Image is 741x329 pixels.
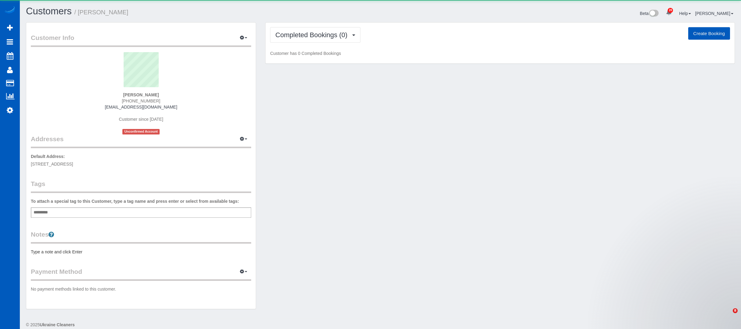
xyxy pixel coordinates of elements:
[40,322,74,327] strong: Ukraine Cleaners
[668,8,673,13] span: 28
[4,6,16,15] img: Automaid Logo
[720,308,735,323] iframe: Intercom live chat
[31,162,73,166] span: [STREET_ADDRESS]
[123,92,159,97] strong: [PERSON_NAME]
[119,117,163,122] span: Customer since [DATE]
[270,27,360,43] button: Completed Bookings (0)
[31,153,65,159] label: Default Address:
[270,50,730,56] p: Customer has 0 Completed Bookings
[640,11,659,16] a: Beta
[74,9,128,16] small: / [PERSON_NAME]
[663,6,675,20] a: 28
[105,105,177,109] a: [EMAIL_ADDRESS][DOMAIN_NAME]
[122,98,160,103] span: [PHONE_NUMBER]
[275,31,350,39] span: Completed Bookings (0)
[679,11,691,16] a: Help
[695,11,733,16] a: [PERSON_NAME]
[31,179,251,193] legend: Tags
[31,286,251,292] p: No payment methods linked to this customer.
[122,129,160,134] span: Unconfirmed Account
[31,267,251,281] legend: Payment Method
[688,27,730,40] button: Create Booking
[31,249,251,255] pre: Type a note and click Enter
[31,198,239,204] label: To attach a special tag to this Customer, type a tag name and press enter or select from availabl...
[31,230,251,244] legend: Notes
[26,6,72,16] a: Customers
[733,308,738,313] span: 8
[649,10,659,18] img: New interface
[26,322,735,328] div: © 2025
[31,33,251,47] legend: Customer Info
